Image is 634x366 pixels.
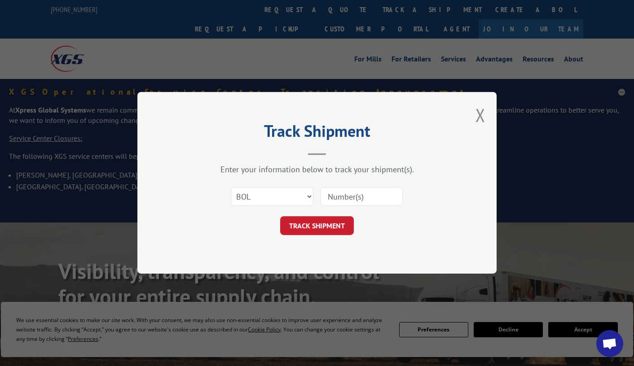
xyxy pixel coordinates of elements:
[280,217,354,235] button: TRACK SHIPMENT
[475,103,485,127] button: Close modal
[182,125,452,142] h2: Track Shipment
[596,330,623,357] a: Open chat
[182,165,452,175] div: Enter your information below to track your shipment(s).
[320,187,403,206] input: Number(s)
